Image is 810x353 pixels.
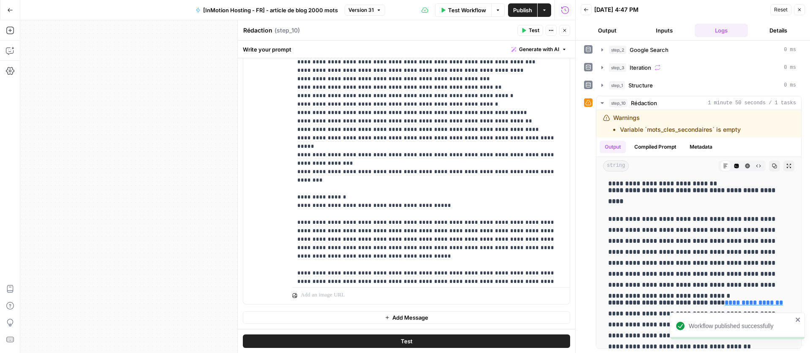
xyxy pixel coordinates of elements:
span: 0 ms [784,46,796,54]
button: Inputs [638,24,691,37]
button: Output [600,141,626,153]
button: close [795,316,801,323]
div: Warnings [613,114,741,134]
button: 0 ms [596,79,801,92]
button: Publish [508,3,537,17]
span: Rédaction [631,99,657,107]
div: Write your prompt [238,41,575,58]
textarea: Rédaction [243,26,272,35]
li: Variable `mots_cles_secondaires` is empty [620,125,741,134]
button: 0 ms [596,43,801,57]
span: Add Message [392,313,428,322]
span: [InMotion Hosting - FR] - article de blog 2000 mots [203,6,338,14]
span: Structure [628,81,653,90]
span: string [603,160,629,171]
span: 0 ms [784,64,796,71]
button: Test Workflow [435,3,491,17]
span: 0 ms [784,81,796,89]
button: 1 minute 50 seconds / 1 tasks [596,96,801,110]
div: 1 minute 50 seconds / 1 tasks [596,110,801,348]
span: Iteration [630,63,651,72]
span: ( step_10 ) [275,26,300,35]
span: step_10 [609,99,628,107]
span: Google Search [630,46,669,54]
span: Generate with AI [519,46,559,53]
button: Metadata [685,141,718,153]
div: Workflow published successfully [689,322,793,330]
button: Generate with AI [508,44,570,55]
span: Version 31 [348,6,374,14]
span: Reset [774,6,788,14]
span: step_3 [609,63,626,72]
button: Test [243,334,570,348]
button: Version 31 [345,5,385,16]
button: Add Message [243,311,570,324]
button: Output [581,24,634,37]
span: Test [401,337,413,345]
button: 0 ms [596,61,801,74]
button: Compiled Prompt [629,141,681,153]
span: 1 minute 50 seconds / 1 tasks [708,99,796,107]
button: Logs [695,24,748,37]
span: Publish [513,6,532,14]
span: step_1 [609,81,625,90]
button: Reset [770,4,791,15]
button: [InMotion Hosting - FR] - article de blog 2000 mots [190,3,343,17]
span: Test Workflow [448,6,486,14]
span: step_2 [609,46,626,54]
button: Details [751,24,805,37]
